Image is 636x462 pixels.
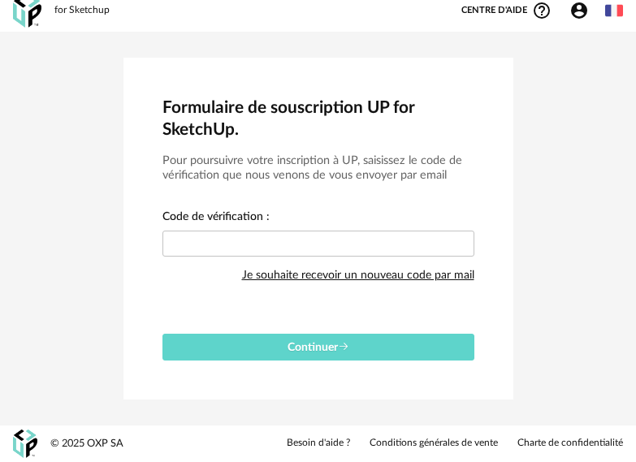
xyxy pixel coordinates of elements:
div: Je souhaite recevoir un nouveau code par mail [242,259,474,291]
img: fr [605,2,623,19]
a: Charte de confidentialité [517,437,623,450]
h3: Pour poursuivre votre inscription à UP, saisissez le code de vérification que nous venons de vous... [162,153,474,184]
img: OXP [13,430,37,458]
span: Centre d'aideHelp Circle Outline icon [461,1,552,20]
span: Help Circle Outline icon [532,1,552,20]
span: Account Circle icon [569,1,589,20]
span: Account Circle icon [569,1,596,20]
h2: Formulaire de souscription UP for SketchUp. [162,97,474,140]
a: Besoin d'aide ? [287,437,350,450]
label: Code de vérification : [162,211,270,226]
div: © 2025 OXP SA [50,437,123,451]
button: Continuer [162,334,474,361]
div: for Sketchup [54,4,110,17]
span: Continuer [288,342,349,353]
a: Conditions générales de vente [370,437,498,450]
